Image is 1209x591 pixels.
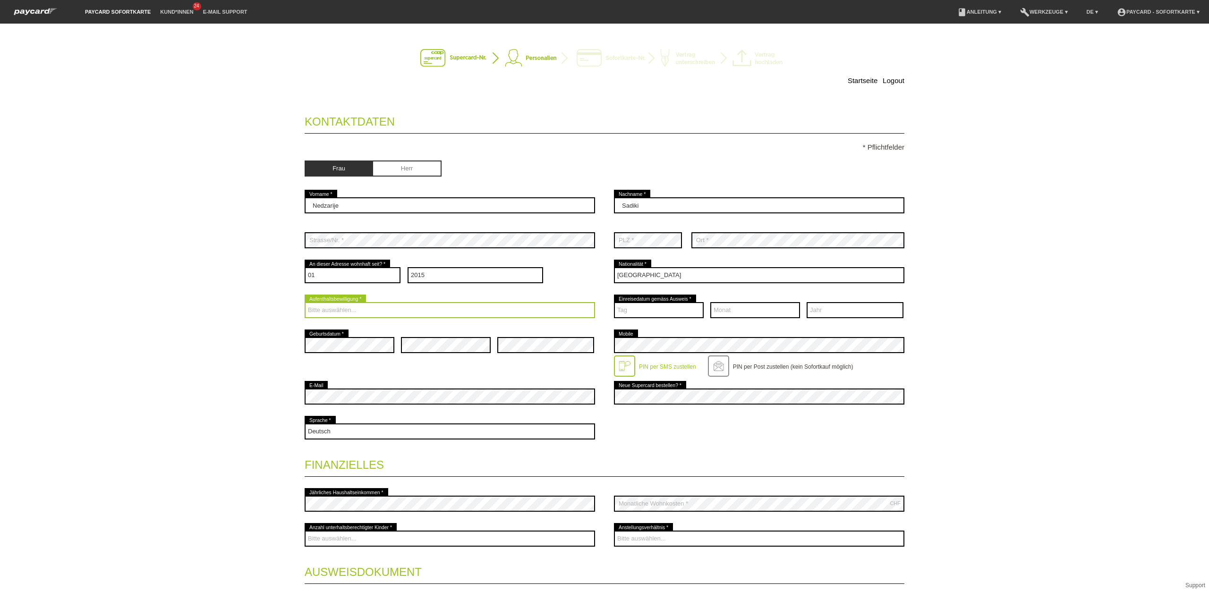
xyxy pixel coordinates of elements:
a: paycard Sofortkarte [9,11,61,18]
a: DE ▾ [1082,9,1103,15]
i: build [1020,8,1030,17]
p: * Pflichtfelder [305,143,904,151]
a: Support [1185,582,1205,589]
a: paycard Sofortkarte [80,9,155,15]
div: CHF [890,500,901,506]
span: 24 [193,2,201,10]
i: account_circle [1117,8,1126,17]
a: Logout [883,76,904,84]
legend: Finanzielles [305,449,904,477]
img: paycard Sofortkarte [9,7,61,17]
a: Kund*innen [155,9,198,15]
a: Startseite [848,76,877,84]
label: PIN per SMS zustellen [639,363,696,370]
a: account_circlepaycard - Sofortkarte ▾ [1112,9,1204,15]
a: bookAnleitung ▾ [953,9,1006,15]
legend: Ausweisdokument [305,556,904,584]
label: PIN per Post zustellen (kein Sofortkauf möglich) [733,363,853,370]
i: book [957,8,967,17]
legend: Kontaktdaten [305,106,904,134]
img: instantcard-v3-de-2.png [420,49,789,68]
a: E-Mail Support [198,9,252,15]
a: buildWerkzeuge ▾ [1015,9,1073,15]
